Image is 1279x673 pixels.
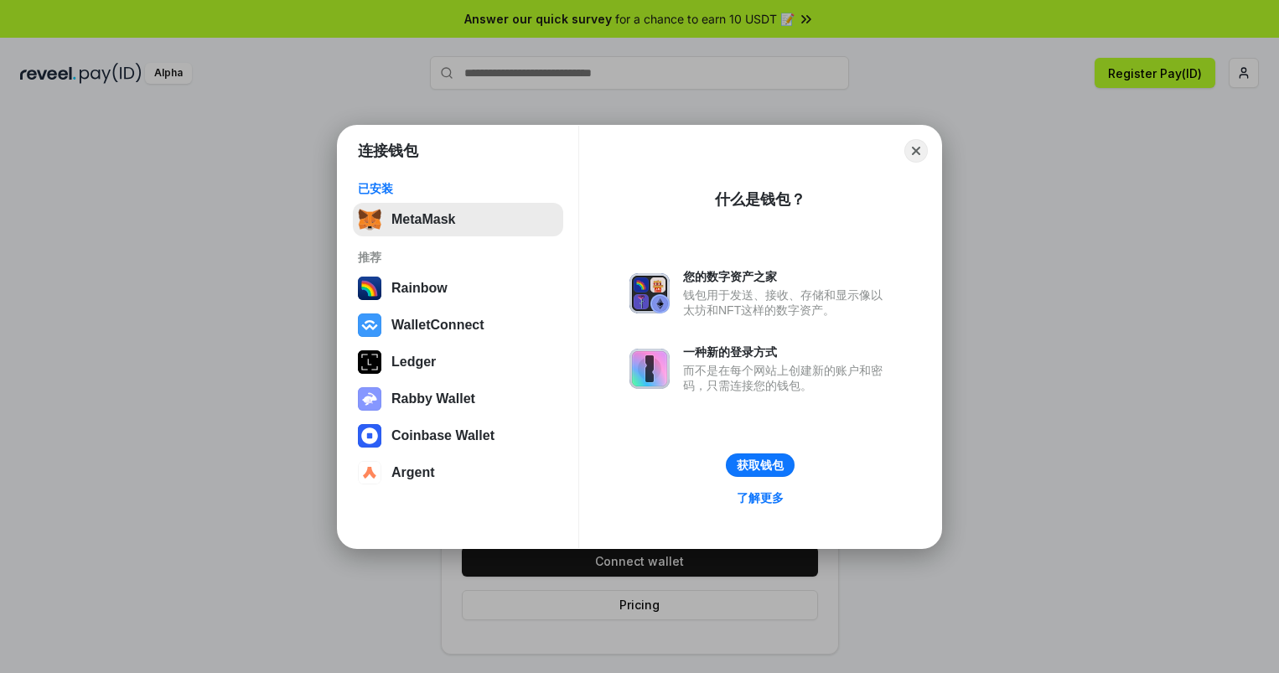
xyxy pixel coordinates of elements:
button: Close [904,139,928,163]
button: Coinbase Wallet [353,419,563,453]
a: 了解更多 [727,487,794,509]
div: 已安装 [358,181,558,196]
h1: 连接钱包 [358,141,418,161]
div: 您的数字资产之家 [683,269,891,284]
img: svg+xml,%3Csvg%20width%3D%2228%22%20height%3D%2228%22%20viewBox%3D%220%200%2028%2028%22%20fill%3D... [358,424,381,448]
img: svg+xml,%3Csvg%20width%3D%2228%22%20height%3D%2228%22%20viewBox%3D%220%200%2028%2028%22%20fill%3D... [358,313,381,337]
img: svg+xml,%3Csvg%20xmlns%3D%22http%3A%2F%2Fwww.w3.org%2F2000%2Fsvg%22%20fill%3D%22none%22%20viewBox... [358,387,381,411]
img: svg+xml,%3Csvg%20xmlns%3D%22http%3A%2F%2Fwww.w3.org%2F2000%2Fsvg%22%20fill%3D%22none%22%20viewBox... [629,273,670,313]
div: 了解更多 [737,490,784,505]
img: svg+xml,%3Csvg%20width%3D%22120%22%20height%3D%22120%22%20viewBox%3D%220%200%20120%20120%22%20fil... [358,277,381,300]
div: 钱包用于发送、接收、存储和显示像以太坊和NFT这样的数字资产。 [683,287,891,318]
button: 获取钱包 [726,453,795,477]
div: Rabby Wallet [391,391,475,406]
button: Argent [353,456,563,489]
div: Rainbow [391,281,448,296]
img: svg+xml,%3Csvg%20fill%3D%22none%22%20height%3D%2233%22%20viewBox%3D%220%200%2035%2033%22%20width%... [358,208,381,231]
button: Rabby Wallet [353,382,563,416]
img: svg+xml,%3Csvg%20width%3D%2228%22%20height%3D%2228%22%20viewBox%3D%220%200%2028%2028%22%20fill%3D... [358,461,381,484]
button: Rainbow [353,272,563,305]
div: Argent [391,465,435,480]
div: Coinbase Wallet [391,428,495,443]
div: 获取钱包 [737,458,784,473]
button: MetaMask [353,203,563,236]
div: 一种新的登录方式 [683,344,891,360]
img: svg+xml,%3Csvg%20xmlns%3D%22http%3A%2F%2Fwww.w3.org%2F2000%2Fsvg%22%20width%3D%2228%22%20height%3... [358,350,381,374]
img: svg+xml,%3Csvg%20xmlns%3D%22http%3A%2F%2Fwww.w3.org%2F2000%2Fsvg%22%20fill%3D%22none%22%20viewBox... [629,349,670,389]
div: Ledger [391,355,436,370]
div: WalletConnect [391,318,484,333]
div: 什么是钱包？ [715,189,805,210]
button: WalletConnect [353,308,563,342]
div: 而不是在每个网站上创建新的账户和密码，只需连接您的钱包。 [683,363,891,393]
button: Ledger [353,345,563,379]
div: MetaMask [391,212,455,227]
div: 推荐 [358,250,558,265]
